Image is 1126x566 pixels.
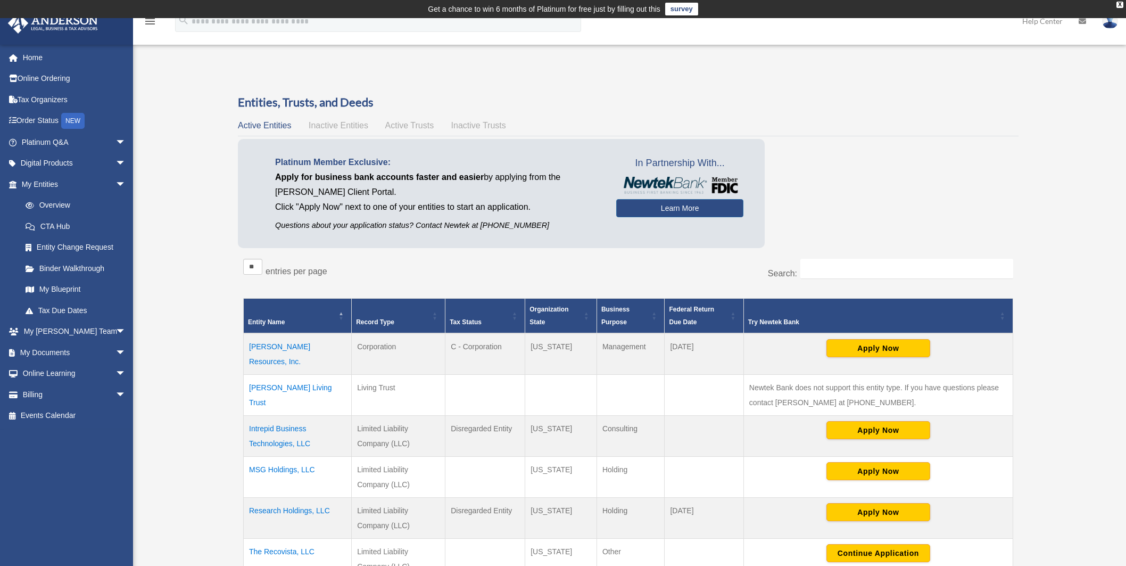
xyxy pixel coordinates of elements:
button: Apply Now [826,339,930,357]
a: menu [144,19,156,28]
td: MSG Holdings, LLC [244,456,352,497]
td: Limited Liability Company (LLC) [352,415,445,456]
p: Platinum Member Exclusive: [275,155,600,170]
a: My Documentsarrow_drop_down [7,342,142,363]
td: Newtek Bank does not support this entity type. If you have questions please contact [PERSON_NAME]... [743,374,1013,415]
th: Try Newtek Bank : Activate to sort [743,298,1013,333]
td: Limited Liability Company (LLC) [352,497,445,538]
td: [DATE] [665,333,743,375]
a: CTA Hub [15,216,137,237]
td: Research Holdings, LLC [244,497,352,538]
th: Record Type: Activate to sort [352,298,445,333]
a: My Entitiesarrow_drop_down [7,174,137,195]
label: entries per page [266,267,327,276]
th: Business Purpose: Activate to sort [597,298,665,333]
a: My Blueprint [15,279,137,300]
span: Record Type [356,318,394,326]
th: Entity Name: Activate to invert sorting [244,298,352,333]
a: Learn More [616,199,743,217]
td: Management [597,333,665,375]
th: Organization State: Activate to sort [525,298,597,333]
a: Overview [15,195,131,216]
th: Tax Status: Activate to sort [445,298,525,333]
td: Holding [597,497,665,538]
span: Federal Return Due Date [669,306,714,326]
a: Platinum Q&Aarrow_drop_down [7,132,142,153]
button: Apply Now [826,421,930,439]
td: Limited Liability Company (LLC) [352,456,445,497]
div: close [1116,2,1123,8]
span: Apply for business bank accounts faster and easier [275,173,484,182]
td: Corporation [352,333,445,375]
label: Search: [768,269,797,278]
td: Disregarded Entity [445,415,525,456]
button: Continue Application [826,544,930,562]
span: arrow_drop_down [115,384,137,406]
a: Binder Walkthrough [15,258,137,279]
a: Billingarrow_drop_down [7,384,142,405]
a: Entity Change Request [15,237,137,258]
span: Tax Status [450,318,482,326]
img: Anderson Advisors Platinum Portal [5,13,101,34]
span: Inactive Entities [309,121,368,130]
td: [PERSON_NAME] Resources, Inc. [244,333,352,375]
a: My [PERSON_NAME] Teamarrow_drop_down [7,321,142,342]
i: menu [144,15,156,28]
td: [US_STATE] [525,456,597,497]
td: [US_STATE] [525,333,597,375]
a: Tax Organizers [7,89,142,110]
td: [US_STATE] [525,415,597,456]
span: arrow_drop_down [115,132,137,153]
td: Holding [597,456,665,497]
span: Entity Name [248,318,285,326]
a: Order StatusNEW [7,110,142,132]
span: Inactive Trusts [451,121,506,130]
div: Try Newtek Bank [748,316,997,329]
a: survey [665,3,698,15]
img: User Pic [1102,13,1118,29]
span: arrow_drop_down [115,153,137,175]
h3: Entities, Trusts, and Deeds [238,94,1019,111]
button: Apply Now [826,503,930,521]
span: Business Purpose [601,306,630,326]
a: Online Learningarrow_drop_down [7,363,142,384]
th: Federal Return Due Date: Activate to sort [665,298,743,333]
img: NewtekBankLogoSM.png [622,177,738,194]
div: NEW [61,113,85,129]
span: arrow_drop_down [115,321,137,343]
span: arrow_drop_down [115,342,137,364]
a: Online Ordering [7,68,142,89]
a: Digital Productsarrow_drop_down [7,153,142,174]
a: Events Calendar [7,405,142,426]
span: Active Entities [238,121,291,130]
button: Apply Now [826,462,930,480]
a: Tax Due Dates [15,300,137,321]
div: Get a chance to win 6 months of Platinum for free just by filling out this [428,3,660,15]
td: Disregarded Entity [445,497,525,538]
td: Intrepid Business Technologies, LLC [244,415,352,456]
a: Home [7,47,142,68]
td: C - Corporation [445,333,525,375]
p: by applying from the [PERSON_NAME] Client Portal. [275,170,600,200]
td: [PERSON_NAME] Living Trust [244,374,352,415]
span: Organization State [529,306,568,326]
td: [DATE] [665,497,743,538]
span: Active Trusts [385,121,434,130]
span: arrow_drop_down [115,174,137,195]
td: Living Trust [352,374,445,415]
td: Consulting [597,415,665,456]
p: Click "Apply Now" next to one of your entities to start an application. [275,200,600,215]
p: Questions about your application status? Contact Newtek at [PHONE_NUMBER] [275,219,600,232]
span: arrow_drop_down [115,363,137,385]
td: [US_STATE] [525,497,597,538]
span: In Partnership With... [616,155,743,172]
i: search [178,14,189,26]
